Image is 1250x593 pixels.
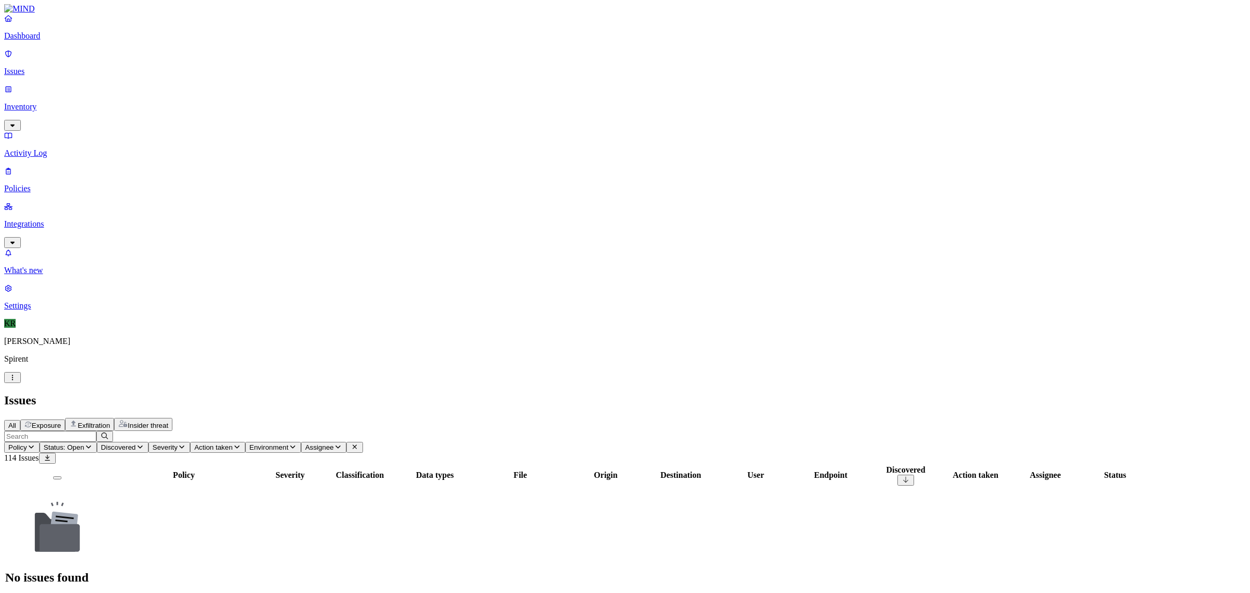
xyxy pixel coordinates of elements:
[5,571,109,585] h1: No issues found
[869,465,942,475] div: Discovered
[4,337,1246,346] p: [PERSON_NAME]
[4,319,16,328] span: KR
[153,443,178,451] span: Severity
[4,67,1246,76] p: Issues
[8,443,27,451] span: Policy
[44,443,84,451] span: Status: Open
[4,219,1246,229] p: Integrations
[569,471,642,480] div: Origin
[4,184,1246,193] p: Policies
[1084,471,1146,480] div: Status
[32,422,61,429] span: Exposure
[4,453,39,462] span: 114 Issues
[4,354,1246,364] p: Spirent
[644,471,717,480] div: Destination
[305,443,334,451] span: Assignee
[719,471,792,480] div: User
[398,471,471,480] div: Data types
[4,4,35,14] img: MIND
[4,131,1246,158] a: Activity Log
[4,431,96,442] input: Search
[128,422,168,429] span: Insider threat
[4,202,1246,246] a: Integrations
[4,14,1246,41] a: Dashboard
[4,4,1246,14] a: MIND
[4,31,1246,41] p: Dashboard
[4,283,1246,311] a: Settings
[1009,471,1082,480] div: Assignee
[259,471,321,480] div: Severity
[4,84,1246,129] a: Inventory
[78,422,110,429] span: Exfiltration
[4,248,1246,275] a: What's new
[794,471,867,480] div: Endpoint
[101,443,136,451] span: Discovered
[249,443,289,451] span: Environment
[194,443,232,451] span: Action taken
[53,476,61,479] button: Select all
[8,422,16,429] span: All
[4,393,1246,407] h2: Issues
[111,471,257,480] div: Policy
[4,149,1246,158] p: Activity Log
[473,471,567,480] div: File
[4,49,1246,76] a: Issues
[26,496,89,558] img: NoDocuments
[4,301,1246,311] p: Settings
[323,471,396,480] div: Classification
[4,102,1246,112] p: Inventory
[4,266,1246,275] p: What's new
[4,166,1246,193] a: Policies
[944,471,1007,480] div: Action taken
